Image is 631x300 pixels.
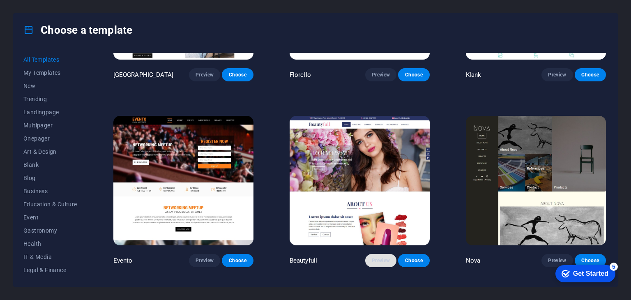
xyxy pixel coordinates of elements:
span: Preview [196,257,214,264]
button: IT & Media [23,250,77,263]
span: New [23,83,77,89]
span: Health [23,240,77,247]
img: Evento [113,116,253,245]
span: Art & Design [23,148,77,155]
span: Event [23,214,77,221]
span: Choose [581,257,599,264]
span: Multipager [23,122,77,129]
span: Choose [405,72,423,78]
button: Art & Design [23,145,77,158]
span: Preview [372,72,390,78]
button: Landingpage [23,106,77,119]
button: Health [23,237,77,250]
button: Choose [222,68,253,81]
span: Blank [23,162,77,168]
button: Choose [222,254,253,267]
button: Preview [189,68,220,81]
p: Klank [466,71,481,79]
span: All Templates [23,56,77,63]
button: Blank [23,158,77,171]
p: Florello [290,71,311,79]
p: Beautyfull [290,256,317,265]
div: 5 [61,2,69,10]
button: Onepager [23,132,77,145]
p: Nova [466,256,481,265]
img: Nova [466,116,606,245]
button: Business [23,185,77,198]
button: Preview [365,254,396,267]
span: Choose [228,257,246,264]
button: Choose [575,68,606,81]
button: New [23,79,77,92]
span: Legal & Finance [23,267,77,273]
span: Preview [196,72,214,78]
button: Preview [189,254,220,267]
button: Trending [23,92,77,106]
span: Onepager [23,135,77,142]
button: Preview [541,254,573,267]
button: Multipager [23,119,77,132]
button: Choose [398,68,429,81]
span: Landingpage [23,109,77,115]
span: My Templates [23,69,77,76]
button: Blog [23,171,77,185]
button: Gastronomy [23,224,77,237]
div: Get Started [24,9,60,16]
span: Business [23,188,77,194]
p: Evento [113,256,133,265]
span: Choose [581,72,599,78]
div: Get Started 5 items remaining, 0% complete [7,4,67,21]
span: Preview [548,72,566,78]
button: Legal & Finance [23,263,77,277]
span: Trending [23,96,77,102]
h4: Choose a template [23,23,132,37]
button: My Templates [23,66,77,79]
button: Preview [365,68,396,81]
span: Preview [548,257,566,264]
button: Education & Culture [23,198,77,211]
button: Choose [575,254,606,267]
span: Gastronomy [23,227,77,234]
span: Choose [405,257,423,264]
button: Preview [541,68,573,81]
button: Choose [398,254,429,267]
span: Choose [228,72,246,78]
span: IT & Media [23,254,77,260]
span: Blog [23,175,77,181]
img: Beautyfull [290,116,430,245]
span: Preview [372,257,390,264]
button: Event [23,211,77,224]
p: [GEOGRAPHIC_DATA] [113,71,173,79]
span: Education & Culture [23,201,77,208]
button: All Templates [23,53,77,66]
